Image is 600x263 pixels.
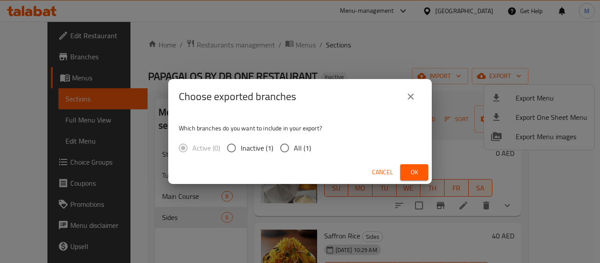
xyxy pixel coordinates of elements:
[179,124,421,133] p: Which branches do you want to include in your export?
[369,164,397,180] button: Cancel
[294,143,311,153] span: All (1)
[192,143,220,153] span: Active (0)
[372,167,393,178] span: Cancel
[400,164,428,180] button: Ok
[407,167,421,178] span: Ok
[179,90,296,104] h2: Choose exported branches
[400,86,421,107] button: close
[241,143,273,153] span: Inactive (1)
